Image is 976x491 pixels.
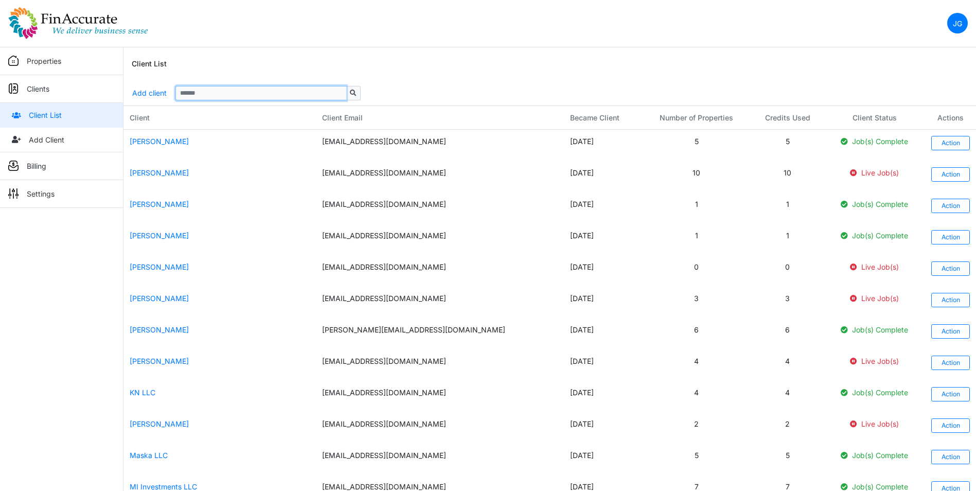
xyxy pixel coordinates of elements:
td: [EMAIL_ADDRESS][DOMAIN_NAME] [316,444,564,475]
p: Live Job(s) [830,167,919,178]
a: [PERSON_NAME] [130,168,189,177]
td: [DATE] [564,444,642,475]
td: [DATE] [564,287,642,318]
td: [DATE] [564,381,642,412]
td: 4 [751,349,824,381]
td: [DATE] [564,255,642,287]
td: 1 [751,192,824,224]
td: 6 [642,318,751,349]
td: [EMAIL_ADDRESS][DOMAIN_NAME] [316,412,564,444]
a: Add client [132,84,167,102]
td: [EMAIL_ADDRESS][DOMAIN_NAME] [316,381,564,412]
a: Action [931,356,970,370]
a: Action [931,324,970,339]
a: Maska LLC [130,451,168,460]
a: Action [931,230,970,244]
p: Job(s) Complete [830,136,919,147]
p: Live Job(s) [830,418,919,429]
th: Client [123,106,316,130]
td: 0 [751,255,824,287]
a: [PERSON_NAME] [130,325,189,334]
td: [DATE] [564,349,642,381]
td: [DATE] [564,318,642,349]
td: 10 [642,161,751,192]
td: [DATE] [564,129,642,161]
a: Action [931,293,970,307]
p: Live Job(s) [830,293,919,304]
td: 10 [751,161,824,192]
p: Live Job(s) [830,356,919,366]
p: Settings [27,188,55,199]
td: [EMAIL_ADDRESS][DOMAIN_NAME] [316,129,564,161]
td: 1 [642,224,751,255]
td: 3 [751,287,824,318]
td: 4 [751,381,824,412]
a: Action [931,418,970,433]
td: 0 [642,255,751,287]
td: [DATE] [564,161,642,192]
td: [EMAIL_ADDRESS][DOMAIN_NAME] [316,161,564,192]
a: Action [931,450,970,464]
th: Credits Used [751,106,824,130]
p: Job(s) Complete [830,387,919,398]
a: [PERSON_NAME] [130,357,189,365]
td: [DATE] [564,412,642,444]
img: spp logo [8,7,148,40]
p: Properties [27,56,61,66]
a: Action [931,167,970,182]
a: [PERSON_NAME] [130,200,189,208]
p: Clients [27,83,49,94]
a: Action [931,387,970,401]
a: JG [947,13,968,33]
td: 5 [751,129,824,161]
td: [EMAIL_ADDRESS][DOMAIN_NAME] [316,255,564,287]
td: [EMAIL_ADDRESS][DOMAIN_NAME] [316,287,564,318]
td: [EMAIL_ADDRESS][DOMAIN_NAME] [316,192,564,224]
a: Action [931,199,970,213]
td: 2 [642,412,751,444]
a: [PERSON_NAME] [130,262,189,271]
td: [DATE] [564,224,642,255]
th: Client Email [316,106,564,130]
td: 1 [642,192,751,224]
a: [PERSON_NAME] [130,419,189,428]
a: [PERSON_NAME] [130,231,189,240]
p: Job(s) Complete [830,199,919,209]
p: Job(s) Complete [830,324,919,335]
img: sidemenu_settings.png [8,188,19,199]
th: Actions [925,106,976,130]
a: [PERSON_NAME] [130,137,189,146]
td: 5 [642,444,751,475]
a: KN LLC [130,388,155,397]
td: [EMAIL_ADDRESS][DOMAIN_NAME] [316,224,564,255]
th: Number of Properties [642,106,751,130]
td: 3 [642,287,751,318]
p: Job(s) Complete [830,230,919,241]
a: Action [931,261,970,276]
td: 5 [642,129,751,161]
td: 2 [751,412,824,444]
input: Sizing example input [175,86,346,100]
img: sidemenu_properties.png [8,56,19,66]
th: Client Status [824,106,926,130]
img: sidemenu_client.png [8,83,19,94]
td: 4 [642,349,751,381]
p: Job(s) Complete [830,450,919,461]
th: Became Client [564,106,642,130]
td: 6 [751,318,824,349]
td: 1 [751,224,824,255]
td: [DATE] [564,192,642,224]
td: [EMAIL_ADDRESS][DOMAIN_NAME] [316,349,564,381]
h6: Client List [132,60,167,68]
td: [PERSON_NAME][EMAIL_ADDRESS][DOMAIN_NAME] [316,318,564,349]
a: Action [931,136,970,150]
p: Live Job(s) [830,261,919,272]
td: 4 [642,381,751,412]
img: sidemenu_billing.png [8,161,19,171]
p: JG [953,18,962,29]
td: 5 [751,444,824,475]
a: [PERSON_NAME] [130,294,189,303]
a: MI Investments LLC [130,482,197,491]
p: Billing [27,161,46,171]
